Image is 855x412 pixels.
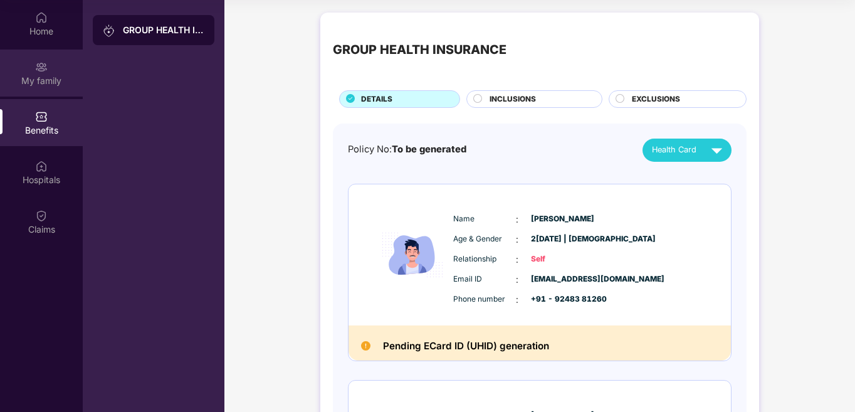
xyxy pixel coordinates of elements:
[531,253,594,265] span: Self
[383,338,549,354] h2: Pending ECard ID (UHID) generation
[531,293,594,305] span: +91 - 92483 81260
[516,293,518,307] span: :
[490,93,536,105] span: INCLUSIONS
[516,233,518,246] span: :
[453,273,516,285] span: Email ID
[453,293,516,305] span: Phone number
[35,110,48,123] img: svg+xml;base64,PHN2ZyBpZD0iQmVuZWZpdHMiIHhtbG5zPSJodHRwOi8vd3d3LnczLm9yZy8yMDAwL3N2ZyIgd2lkdGg9Ij...
[35,160,48,172] img: svg+xml;base64,PHN2ZyBpZD0iSG9zcGl0YWxzIiB4bWxucz0iaHR0cDovL3d3dy53My5vcmcvMjAwMC9zdmciIHdpZHRoPS...
[392,144,466,155] span: To be generated
[516,253,518,267] span: :
[531,233,594,245] span: 2[DATE] | [DEMOGRAPHIC_DATA]
[632,93,680,105] span: EXCLUSIONS
[333,40,506,60] div: GROUP HEALTH INSURANCE
[531,273,594,285] span: [EMAIL_ADDRESS][DOMAIN_NAME]
[375,202,450,308] img: icon
[453,213,516,225] span: Name
[453,253,516,265] span: Relationship
[516,213,518,226] span: :
[361,93,392,105] span: DETAILS
[453,233,516,245] span: Age & Gender
[531,213,594,225] span: [PERSON_NAME]
[35,11,48,24] img: svg+xml;base64,PHN2ZyBpZD0iSG9tZSIgeG1sbnM9Imh0dHA6Ly93d3cudzMub3JnLzIwMDAvc3ZnIiB3aWR0aD0iMjAiIG...
[643,139,732,162] button: Health Card
[652,144,696,156] span: Health Card
[706,139,728,161] img: svg+xml;base64,PHN2ZyB4bWxucz0iaHR0cDovL3d3dy53My5vcmcvMjAwMC9zdmciIHZpZXdCb3g9IjAgMCAyNCAyNCIgd2...
[361,341,370,351] img: Pending
[123,24,204,36] div: GROUP HEALTH INSURANCE
[516,273,518,287] span: :
[103,24,115,37] img: svg+xml;base64,PHN2ZyB3aWR0aD0iMjAiIGhlaWdodD0iMjAiIHZpZXdCb3g9IjAgMCAyMCAyMCIgZmlsbD0ibm9uZSIgeG...
[348,142,466,157] div: Policy No:
[35,209,48,222] img: svg+xml;base64,PHN2ZyBpZD0iQ2xhaW0iIHhtbG5zPSJodHRwOi8vd3d3LnczLm9yZy8yMDAwL3N2ZyIgd2lkdGg9IjIwIi...
[35,61,48,73] img: svg+xml;base64,PHN2ZyB3aWR0aD0iMjAiIGhlaWdodD0iMjAiIHZpZXdCb3g9IjAgMCAyMCAyMCIgZmlsbD0ibm9uZSIgeG...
